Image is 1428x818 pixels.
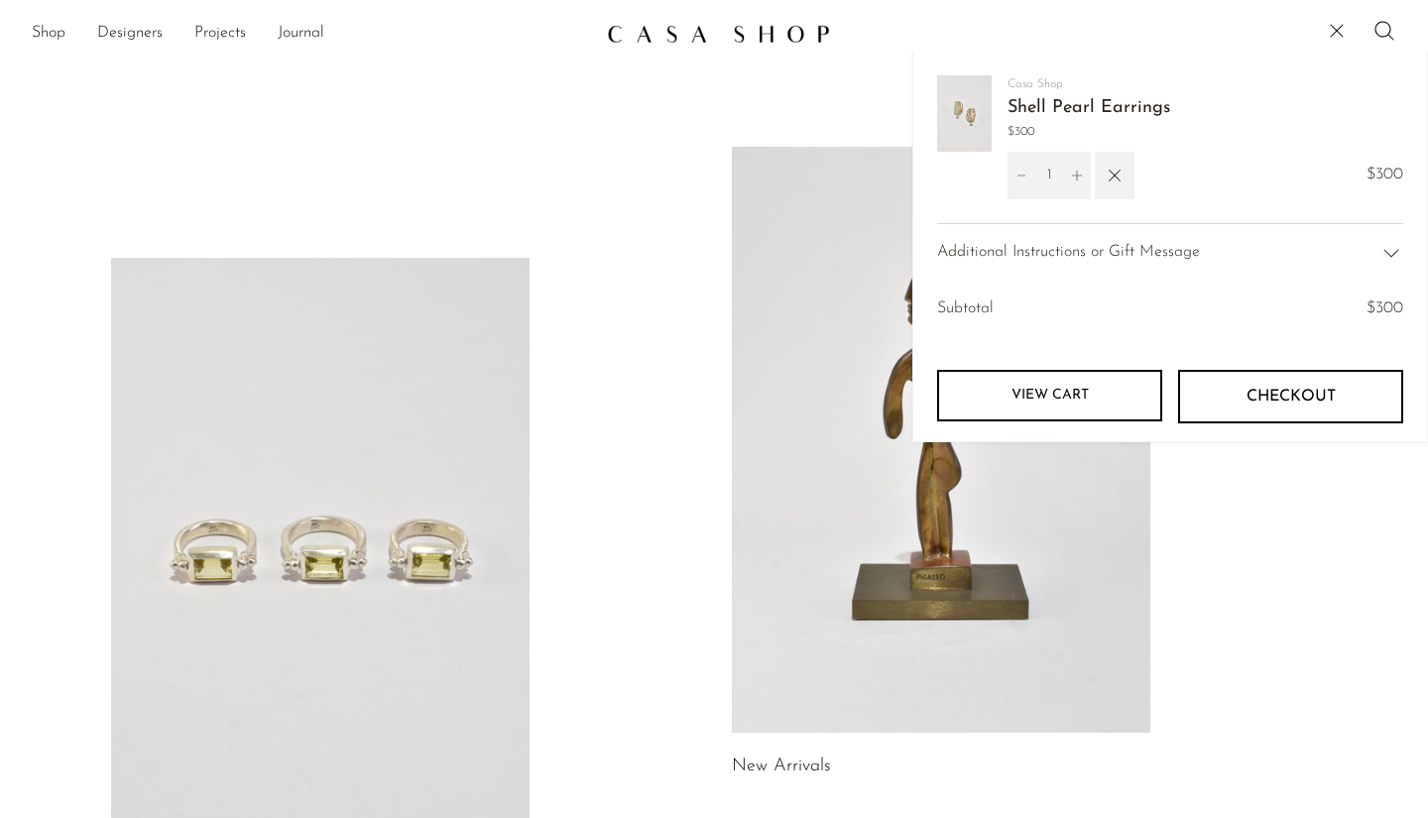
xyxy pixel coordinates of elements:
nav: Desktop navigation [32,17,591,51]
span: Additional Instructions or Gift Message [937,240,1200,266]
a: Shell Pearl Earrings [1008,99,1170,117]
a: Projects [194,21,246,47]
img: Shell Pearl Earrings [937,75,992,152]
span: $300 [1008,123,1170,142]
a: New Arrivals [732,758,831,775]
span: $300 [1367,163,1403,188]
div: Additional Instructions or Gift Message [937,223,1403,282]
a: View cart [937,370,1162,421]
a: Journal [278,21,324,47]
button: Decrement [1008,152,1035,199]
span: $300 [1367,300,1403,316]
a: Casa Shop [1008,78,1063,90]
button: Increment [1063,152,1091,199]
span: Subtotal [937,296,994,322]
button: Checkout [1178,370,1403,423]
input: Quantity [1035,152,1063,199]
span: Checkout [1247,388,1336,407]
a: Shop [32,21,65,47]
ul: NEW HEADER MENU [32,17,591,51]
a: Designers [97,21,163,47]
